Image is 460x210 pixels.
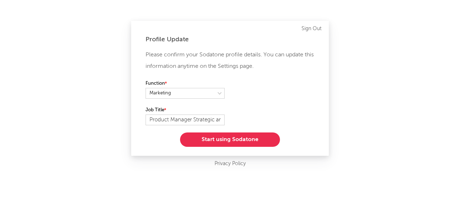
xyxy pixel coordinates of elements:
[146,49,314,72] p: Please confirm your Sodatone profile details. You can update this information anytime on the Sett...
[180,132,280,147] button: Start using Sodatone
[146,106,225,115] label: Job Title
[146,79,225,88] label: Function
[215,159,246,168] a: Privacy Policy
[302,24,322,33] a: Sign Out
[146,35,314,44] div: Profile Update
